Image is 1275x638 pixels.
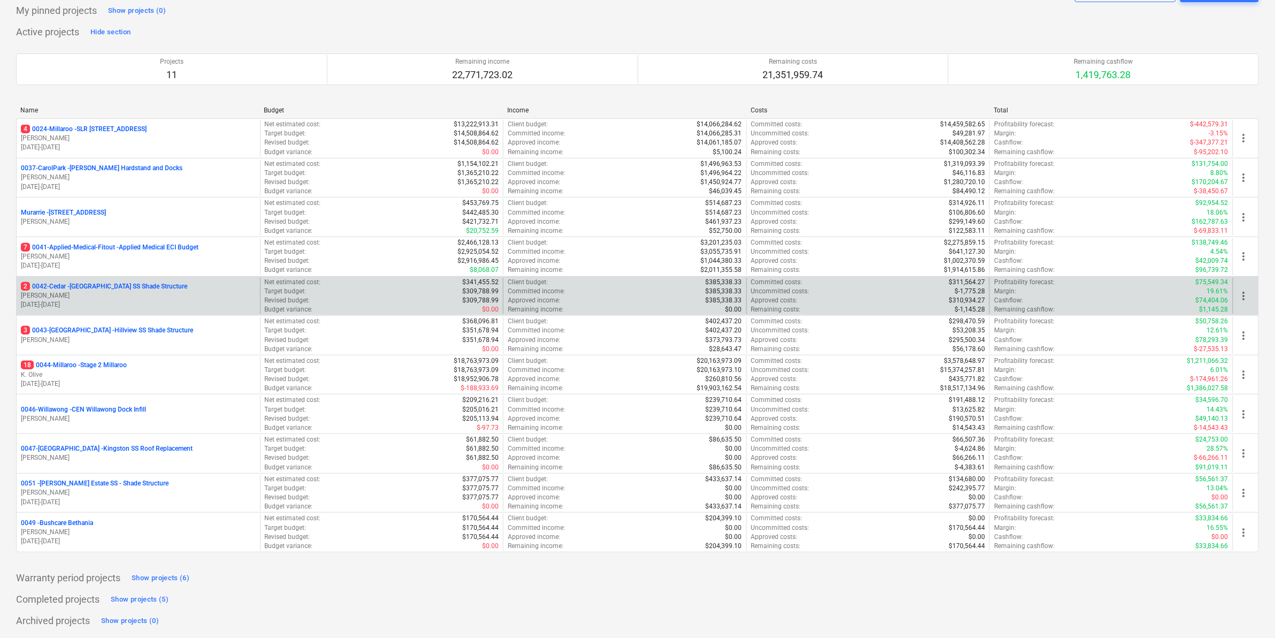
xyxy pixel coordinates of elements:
p: Uncommitted costs : [751,208,810,217]
p: [PERSON_NAME] [21,414,256,423]
p: $514,687.23 [706,208,742,217]
p: Cashflow : [994,375,1023,384]
p: $14,066,284.62 [697,120,742,129]
button: Show projects (0) [98,612,162,629]
div: 40024-Millaroo -SLR [STREET_ADDRESS][PERSON_NAME][DATE]-[DATE] [21,125,256,152]
p: $56,178.60 [952,345,985,354]
p: Remaining costs : [751,265,801,275]
p: 19.61% [1207,287,1228,296]
p: $28,643.47 [709,345,742,354]
span: more_vert [1238,171,1250,184]
p: $49,281.97 [952,129,985,138]
p: Remaining income : [508,265,563,275]
p: Remaining cashflow [1074,57,1133,66]
p: Margin : [994,287,1016,296]
p: Revised budget : [265,178,310,187]
p: Remaining costs : [751,305,801,314]
span: more_vert [1238,447,1250,460]
p: 0042-Cedar - [GEOGRAPHIC_DATA] SS Shade Structure [21,282,187,291]
p: [PERSON_NAME] [21,528,256,537]
p: [DATE] - [DATE] [21,183,256,192]
p: $351,678.94 [462,326,499,335]
p: Target budget : [265,326,307,335]
p: Budget variance : [265,187,313,196]
p: $18,763,973.09 [454,356,499,366]
p: $3,055,735.91 [701,247,742,256]
p: $641,127.30 [949,247,985,256]
p: Remaining costs [763,57,823,66]
p: Revised budget : [265,336,310,345]
p: Budget variance : [265,384,313,393]
p: $1,280,720.10 [944,178,985,187]
p: $0.00 [482,305,499,314]
p: $1,002,370.59 [944,256,985,265]
p: $75,549.34 [1196,278,1228,287]
p: Net estimated cost : [265,120,321,129]
div: Hide section [90,26,131,39]
p: 1,419,763.28 [1074,69,1133,81]
p: $1,154,102.21 [457,159,499,169]
p: $-38,450.67 [1194,187,1228,196]
p: 6.01% [1211,366,1228,375]
p: Approved costs : [751,217,798,226]
p: Net estimated cost : [265,317,321,326]
p: $14,459,582.65 [940,120,985,129]
span: more_vert [1238,290,1250,302]
p: Murarrie - [STREET_ADDRESS] [21,208,106,217]
p: [PERSON_NAME] [21,134,256,143]
p: Approved costs : [751,296,798,305]
p: Budget variance : [265,265,313,275]
span: more_vert [1238,250,1250,263]
p: $14,066,285.31 [697,129,742,138]
p: Profitability forecast : [994,120,1055,129]
p: Client budget : [508,159,548,169]
p: $14,508,864.62 [454,138,499,147]
p: $170,204.67 [1192,178,1228,187]
p: Remaining costs : [751,187,801,196]
p: $46,116.83 [952,169,985,178]
p: $-27,535.13 [1194,345,1228,354]
p: [PERSON_NAME] [21,173,256,182]
p: [DATE] - [DATE] [21,143,256,152]
p: -3.15% [1209,129,1228,138]
p: $309,788.99 [462,296,499,305]
div: 20042-Cedar -[GEOGRAPHIC_DATA] SS Shade Structure[PERSON_NAME][DATE]-[DATE] [21,282,256,309]
p: $2,925,054.52 [457,247,499,256]
p: $20,163,973.10 [697,366,742,375]
p: Remaining income [452,57,513,66]
p: $260,810.56 [706,375,742,384]
span: more_vert [1238,487,1250,499]
p: $8,068.07 [470,265,499,275]
p: $1,450,924.77 [701,178,742,187]
p: $295,500.34 [949,336,985,345]
p: 0041-Applied-Medical-Fitout - Applied Medical ECI Budget [21,243,198,252]
p: Target budget : [265,129,307,138]
div: Costs [751,107,986,114]
p: Approved costs : [751,138,798,147]
p: Margin : [994,247,1016,256]
p: [DATE] - [DATE] [21,261,256,270]
p: K. Olive [21,370,256,379]
p: $421,732.71 [462,217,499,226]
div: Show projects (0) [108,5,166,17]
p: Revised budget : [265,296,310,305]
div: 30043-[GEOGRAPHIC_DATA] -Hillview SS Shade Structure[PERSON_NAME] [21,326,256,344]
p: $53,208.35 [952,326,985,335]
p: $402,437.20 [706,326,742,335]
div: Total [994,107,1229,114]
button: Hide section [88,24,133,41]
p: $2,466,128.13 [457,238,499,247]
p: $1,145.28 [1200,305,1228,314]
p: $-174,961.26 [1190,375,1228,384]
p: Approved income : [508,217,560,226]
p: Client budget : [508,199,548,208]
p: $514,687.23 [706,199,742,208]
div: 0049 -Bushcare Bethania[PERSON_NAME][DATE]-[DATE] [21,519,256,546]
p: Uncommitted costs : [751,326,810,335]
p: Committed costs : [751,238,803,247]
div: 0046-Willawong -CEN Willawong Dock Infill[PERSON_NAME] [21,405,256,423]
p: $435,771.82 [949,375,985,384]
p: 0037-CarolPark - [PERSON_NAME] Hardstand and Docks [21,164,182,173]
p: Committed income : [508,129,565,138]
p: Remaining income : [508,148,563,157]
